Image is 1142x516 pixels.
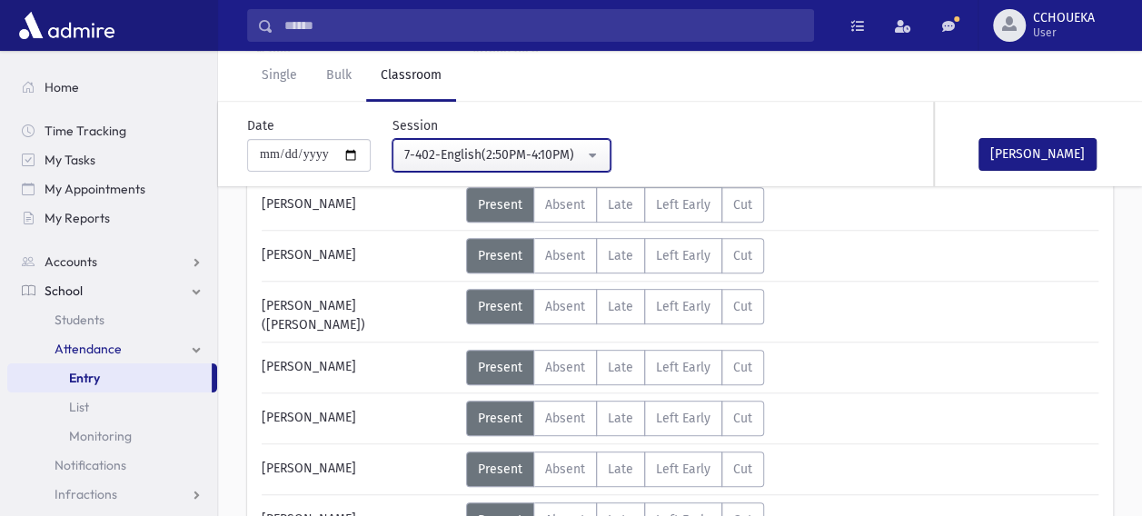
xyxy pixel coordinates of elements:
span: Left Early [656,197,710,213]
span: Late [608,299,633,314]
div: [PERSON_NAME] [253,187,466,223]
a: Students [7,305,217,334]
div: [PERSON_NAME] [253,451,466,487]
span: List [69,399,89,415]
span: My Tasks [45,152,95,168]
span: Cut [733,360,752,375]
span: Infractions [55,486,117,502]
span: Absent [545,197,585,213]
a: Accounts [7,247,217,276]
span: Present [478,248,522,263]
span: Absent [545,411,585,426]
div: AttTypes [466,238,764,273]
span: Accounts [45,253,97,270]
span: Left Early [656,299,710,314]
div: AttTypes [466,401,764,436]
span: User [1033,25,1095,40]
span: Present [478,299,522,314]
div: [PERSON_NAME] [253,401,466,436]
span: School [45,283,83,299]
a: Entry [7,363,212,392]
span: Late [608,411,633,426]
div: AttTypes [466,350,764,385]
span: Present [478,411,522,426]
div: 7-402-English(2:50PM-4:10PM) [404,145,584,164]
span: My Appointments [45,181,145,197]
button: [PERSON_NAME] [978,138,1097,171]
span: Left Early [656,411,710,426]
a: Attendance [7,334,217,363]
div: AttTypes [466,289,764,324]
span: Absent [545,360,585,375]
span: Absent [545,461,585,477]
span: Present [478,360,522,375]
span: Monitoring [69,428,132,444]
button: 7-402-English(2:50PM-4:10PM) [392,139,611,172]
span: Left Early [656,248,710,263]
a: Home [7,73,217,102]
span: My Reports [45,210,110,226]
span: Left Early [656,360,710,375]
div: [PERSON_NAME] [253,350,466,385]
a: Single [247,51,312,102]
span: Entry [69,370,100,386]
div: [PERSON_NAME] [253,238,466,273]
a: My Reports [7,203,217,233]
span: Absent [545,299,585,314]
a: School [7,276,217,305]
a: My Tasks [7,145,217,174]
a: Bulk [312,51,366,102]
span: Present [478,197,522,213]
a: Monitoring [7,422,217,451]
span: Attendance [55,341,122,357]
span: Late [608,197,633,213]
span: Cut [733,197,752,213]
img: AdmirePro [15,7,119,44]
div: AttTypes [466,187,764,223]
a: My Appointments [7,174,217,203]
a: Infractions [7,480,217,509]
span: Cut [733,411,752,426]
span: Present [478,461,522,477]
span: Time Tracking [45,123,126,139]
div: [PERSON_NAME] ([PERSON_NAME]) [253,289,466,334]
span: Students [55,312,104,328]
label: Session [392,116,438,135]
a: Time Tracking [7,116,217,145]
label: Date [247,116,274,135]
input: Search [273,9,813,42]
span: Late [608,248,633,263]
span: CCHOUEKA [1033,11,1095,25]
span: Home [45,79,79,95]
div: AttTypes [466,451,764,487]
a: Notifications [7,451,217,480]
a: List [7,392,217,422]
span: Notifications [55,457,126,473]
span: Late [608,360,633,375]
span: Cut [733,299,752,314]
span: Cut [733,248,752,263]
a: Classroom [366,51,456,102]
span: Absent [545,248,585,263]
